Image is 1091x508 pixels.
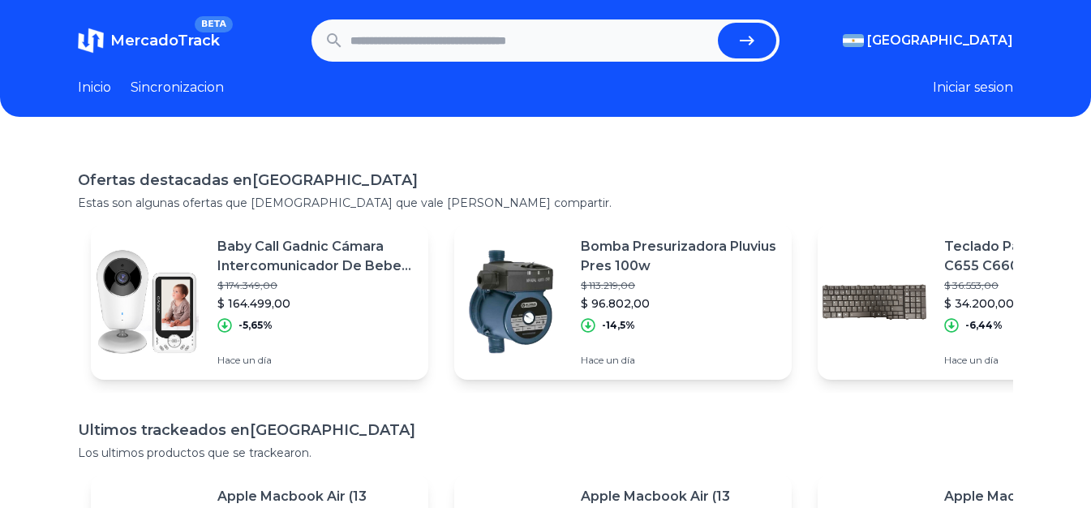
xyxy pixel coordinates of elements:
[110,32,220,50] span: MercadoTrack
[454,224,792,380] a: Featured imageBomba Presurizadora Pluvius Pres 100w$ 113.219,00$ 96.802,00-14,5%Hace un día
[195,16,233,32] span: BETA
[78,195,1013,211] p: Estas son algunas ofertas que [DEMOGRAPHIC_DATA] que vale [PERSON_NAME] compartir.
[965,319,1003,332] p: -6,44%
[78,445,1013,461] p: Los ultimos productos que se trackearon.
[581,237,779,276] p: Bomba Presurizadora Pluvius Pres 100w
[238,319,273,332] p: -5,65%
[78,28,104,54] img: MercadoTrack
[217,354,415,367] p: Hace un día
[91,224,428,380] a: Featured imageBaby Call Gadnic Cámara Intercomunicador De Bebes Seguridad$ 174.349,00$ 164.499,00...
[454,245,568,359] img: Featured image
[581,295,779,312] p: $ 96.802,00
[843,34,864,47] img: Argentina
[78,419,1013,441] h1: Ultimos trackeados en [GEOGRAPHIC_DATA]
[217,295,415,312] p: $ 164.499,00
[581,279,779,292] p: $ 113.219,00
[78,169,1013,192] h1: Ofertas destacadas en [GEOGRAPHIC_DATA]
[78,28,220,54] a: MercadoTrackBETA
[131,78,224,97] a: Sincronizacion
[818,245,931,359] img: Featured image
[867,31,1013,50] span: [GEOGRAPHIC_DATA]
[581,354,779,367] p: Hace un día
[217,279,415,292] p: $ 174.349,00
[843,31,1013,50] button: [GEOGRAPHIC_DATA]
[91,245,204,359] img: Featured image
[933,78,1013,97] button: Iniciar sesion
[78,78,111,97] a: Inicio
[217,237,415,276] p: Baby Call Gadnic Cámara Intercomunicador De Bebes Seguridad
[602,319,635,332] p: -14,5%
